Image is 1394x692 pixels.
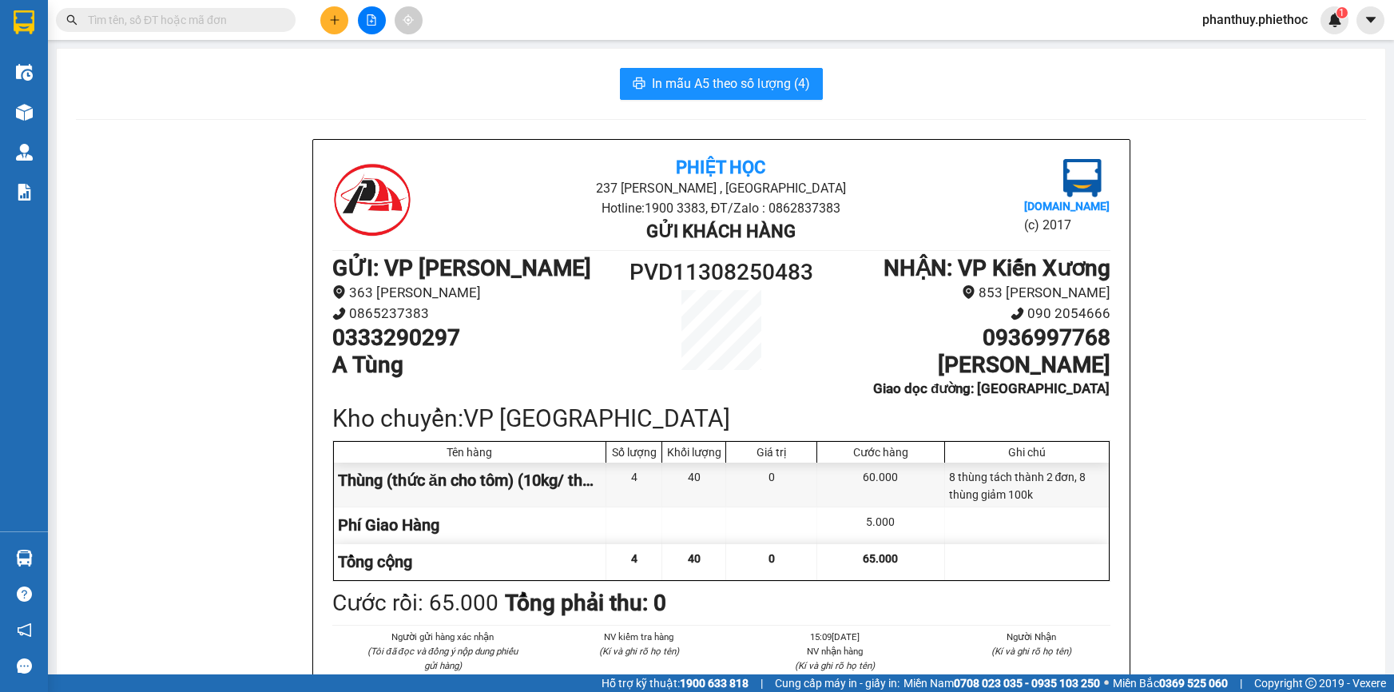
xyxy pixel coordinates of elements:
[332,282,624,304] li: 363 [PERSON_NAME]
[666,446,721,459] div: Khối lượng
[338,552,412,571] span: Tổng cộng
[1339,7,1344,18] span: 1
[1024,200,1110,213] b: [DOMAIN_NAME]
[817,507,944,543] div: 5.000
[16,104,33,121] img: warehouse-icon
[606,463,662,507] div: 4
[818,282,1110,304] li: 853 [PERSON_NAME]
[1113,674,1228,692] span: Miền Bắc
[952,630,1110,644] li: Người Nhận
[904,674,1100,692] span: Miền Nam
[873,380,1110,396] b: Giao dọc đường: [GEOGRAPHIC_DATA]
[403,14,414,26] span: aim
[334,463,607,507] div: Thùng (thức ăn cho tôm) (10kg/ thùng)
[884,255,1110,281] b: NHẬN : VP Kiến Xương
[945,463,1109,507] div: 8 thùng tách thành 2 đơn, 8 thùng giảm 100k
[1024,215,1110,235] li: (c) 2017
[332,159,412,239] img: logo.jpg
[332,303,624,324] li: 0865237383
[818,303,1110,324] li: 090 2054666
[1305,678,1317,689] span: copyright
[338,446,602,459] div: Tên hàng
[16,550,33,567] img: warehouse-icon
[332,586,498,621] div: Cước rồi : 65.000
[16,184,33,201] img: solution-icon
[1356,6,1384,34] button: caret-down
[1063,159,1102,197] img: logo.jpg
[17,622,32,638] span: notification
[1104,680,1109,686] span: ⚪️
[462,178,980,198] li: 237 [PERSON_NAME] , [GEOGRAPHIC_DATA]
[364,630,522,644] li: Người gửi hàng xác nhận
[818,352,1110,379] h1: [PERSON_NAME]
[730,446,812,459] div: Giá trị
[818,324,1110,352] h1: 0936997768
[332,324,624,352] h1: 0333290297
[332,255,591,281] b: GỬI : VP [PERSON_NAME]
[631,552,637,565] span: 4
[949,446,1105,459] div: Ghi chú
[395,6,423,34] button: aim
[757,630,915,644] li: 15:09[DATE]
[66,14,77,26] span: search
[329,14,340,26] span: plus
[17,587,32,602] span: question-circle
[332,400,1110,437] div: Kho chuyển: VP [GEOGRAPHIC_DATA]
[821,446,939,459] div: Cước hàng
[599,646,679,657] i: (Kí và ghi rõ họ tên)
[795,660,875,671] i: (Kí và ghi rõ họ tên)
[1240,674,1242,692] span: |
[16,64,33,81] img: warehouse-icon
[332,307,346,320] span: phone
[646,221,796,241] b: Gửi khách hàng
[624,255,819,290] h1: PVD11308250483
[863,552,898,565] span: 65.000
[991,646,1071,657] i: (Kí và ghi rõ họ tên)
[610,446,657,459] div: Số lượng
[1011,307,1024,320] span: phone
[962,285,975,299] span: environment
[334,507,607,543] div: Phí Giao Hàng
[1189,10,1321,30] span: phanthuy.phiethoc
[505,590,666,616] b: Tổng phải thu: 0
[358,6,386,34] button: file-add
[1336,7,1348,18] sup: 1
[560,630,718,644] li: NV kiểm tra hàng
[761,674,763,692] span: |
[757,644,915,658] li: NV nhận hàng
[1364,13,1378,27] span: caret-down
[768,552,775,565] span: 0
[462,198,980,218] li: Hotline: 1900 3383, ĐT/Zalo : 0862837383
[620,68,823,100] button: printerIn mẫu A5 theo số lượng (4)
[1159,677,1228,690] strong: 0369 525 060
[332,285,346,299] span: environment
[726,463,817,507] div: 0
[367,646,518,671] i: (Tôi đã đọc và đồng ý nộp dung phiếu gửi hàng)
[775,674,900,692] span: Cung cấp máy in - giấy in:
[676,157,765,177] b: Phiệt Học
[633,77,645,92] span: printer
[366,14,377,26] span: file-add
[688,552,701,565] span: 40
[320,6,348,34] button: plus
[88,11,276,29] input: Tìm tên, số ĐT hoặc mã đơn
[602,674,749,692] span: Hỗ trợ kỹ thuật:
[14,10,34,34] img: logo-vxr
[652,74,810,93] span: In mẫu A5 theo số lượng (4)
[332,352,624,379] h1: A Tùng
[16,144,33,161] img: warehouse-icon
[17,658,32,674] span: message
[1328,13,1342,27] img: icon-new-feature
[954,677,1100,690] strong: 0708 023 035 - 0935 103 250
[680,677,749,690] strong: 1900 633 818
[817,463,944,507] div: 60.000
[662,463,726,507] div: 40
